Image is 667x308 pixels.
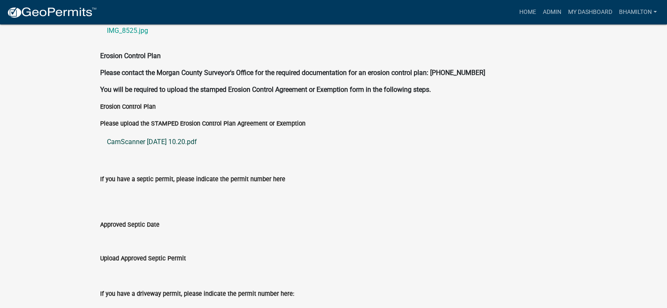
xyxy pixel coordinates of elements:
[100,21,567,41] a: IMG_8525.jpg
[100,132,567,152] a: CamScanner [DATE] 10.20.pdf
[100,222,159,228] label: Approved Septic Date
[539,4,565,20] a: Admin
[100,256,186,262] label: Upload Approved Septic Permit
[100,177,285,182] label: If you have a septic permit, please indicate the permit number here
[616,4,660,20] a: bhamilton
[100,69,485,77] strong: Please contact the Morgan County Surveyor's Office for the required documentation for an erosion ...
[100,121,306,127] label: Please upload the STAMPED Erosion Control Plan Agreement or Exemption
[100,86,431,94] strong: You will be required to upload the stamped Erosion Control Agreement or Exemption form in the fol...
[100,104,156,110] label: Erosion Control Plan
[565,4,616,20] a: My Dashboard
[100,52,161,60] strong: Erosion Control Plan
[516,4,539,20] a: Home
[100,291,294,297] label: If you have a driveway permit, please indicate the permit number here:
